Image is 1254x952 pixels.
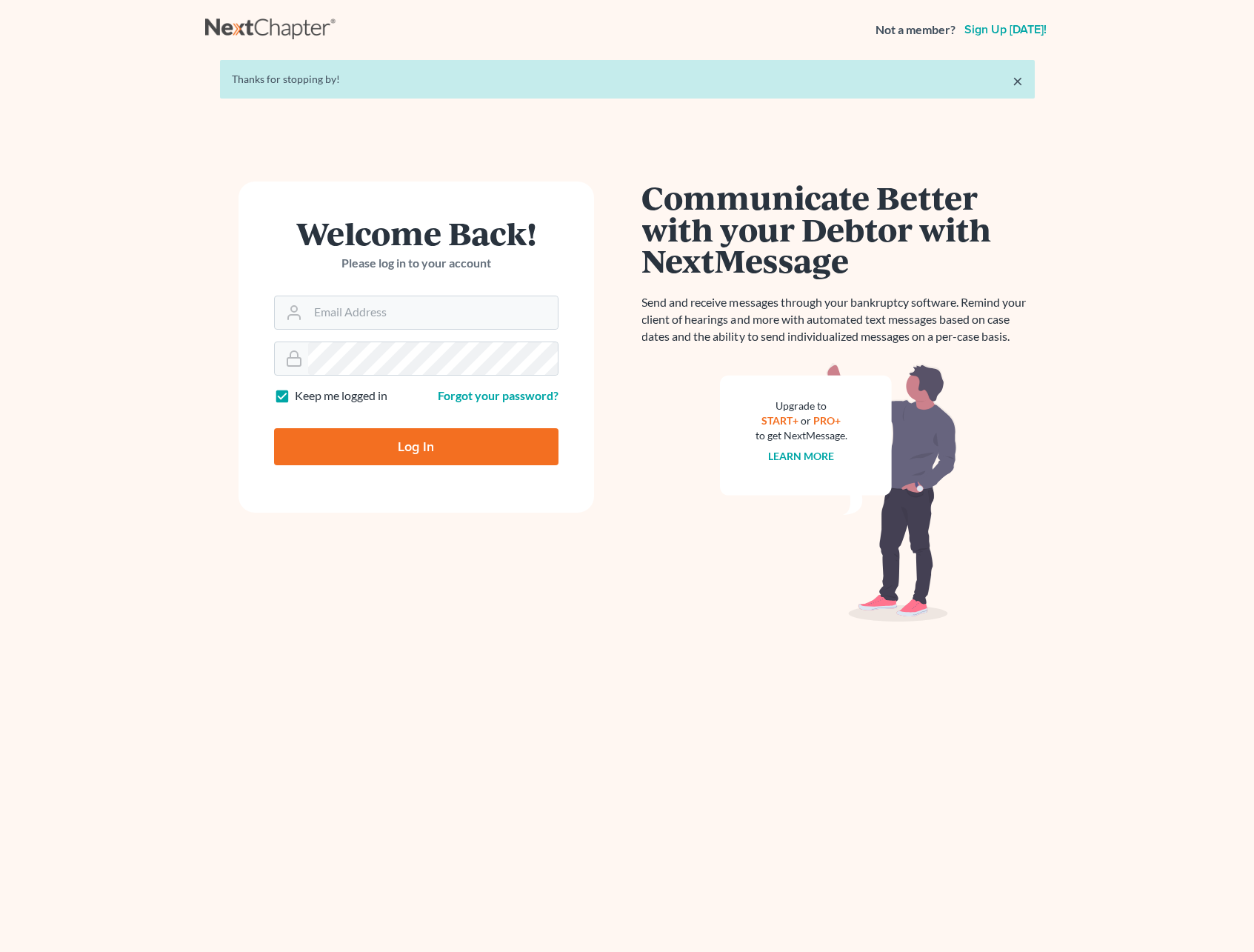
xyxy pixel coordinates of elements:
p: Send and receive messages through your bankruptcy software. Remind your client of hearings and mo... [642,294,1035,345]
strong: Not a member? [876,21,955,39]
div: Upgrade to [756,399,847,413]
p: Please log in to your account [274,255,558,272]
a: Learn more [768,450,834,462]
h1: Welcome Back! [274,217,558,249]
div: Thanks for stopping by! [232,72,1023,87]
a: Sign up [DATE]! [961,24,1050,36]
a: START+ [761,414,798,427]
div: to get NextMessage. [756,428,847,443]
span: or [801,414,811,427]
a: Forgot your password? [438,388,558,402]
h1: Communicate Better with your Debtor with NextMessage [642,182,1035,276]
input: Email Address [308,296,558,329]
label: Keep me logged in [295,387,387,405]
a: PRO+ [813,414,841,427]
input: Log In [274,428,558,465]
img: nextmessage_bg-59042aed3d76b12b5cd301f8e5b87938c9018125f34e5fa2b7a6b67550977c72.svg [720,363,957,622]
a: × [1013,72,1023,90]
